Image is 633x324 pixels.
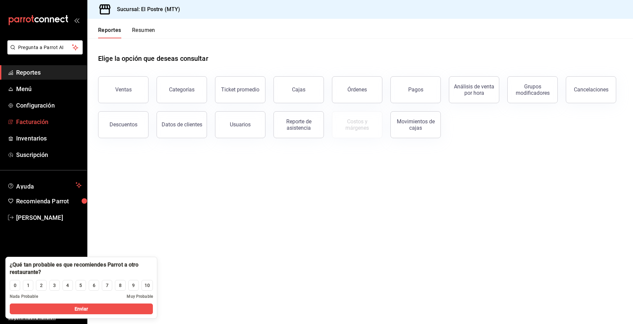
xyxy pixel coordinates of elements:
[76,280,86,291] button: 5
[102,280,112,291] button: 7
[141,280,153,291] button: 10
[98,53,208,64] h1: Elige la opción que deseas consultar
[169,86,195,93] div: Categorías
[16,197,82,206] span: Recomienda Parrot
[10,303,153,314] button: Enviar
[98,76,149,103] button: Ventas
[112,5,180,13] h3: Sucursal: El Postre (MTY)
[278,118,320,131] div: Reporte de asistencia
[157,76,207,103] button: Categorías
[79,282,82,289] div: 5
[132,27,155,38] button: Resumen
[336,118,378,131] div: Costos y márgenes
[230,121,251,128] div: Usuarios
[453,83,495,96] div: Análisis de venta por hora
[40,282,43,289] div: 2
[128,280,139,291] button: 9
[89,280,99,291] button: 6
[5,49,83,56] a: Pregunta a Parrot AI
[98,27,121,38] button: Reportes
[332,111,382,138] button: Contrata inventarios para ver este reporte
[16,150,82,159] span: Suscripción
[221,86,259,93] div: Ticket promedio
[408,86,423,93] div: Pagos
[66,282,69,289] div: 4
[93,282,95,289] div: 6
[98,111,149,138] button: Descuentos
[16,68,82,77] span: Reportes
[16,134,82,143] span: Inventarios
[449,76,499,103] button: Análisis de venta por hora
[18,44,72,51] span: Pregunta a Parrot AI
[27,282,30,289] div: 1
[110,121,137,128] div: Descuentos
[292,86,306,94] div: Cajas
[390,76,441,103] button: Pagos
[53,282,56,289] div: 3
[215,76,265,103] button: Ticket promedio
[395,118,436,131] div: Movimientos de cajas
[132,282,135,289] div: 9
[74,17,79,23] button: open_drawer_menu
[273,111,324,138] button: Reporte de asistencia
[574,86,608,93] div: Cancelaciones
[215,111,265,138] button: Usuarios
[36,280,46,291] button: 2
[49,280,60,291] button: 3
[115,280,125,291] button: 8
[75,306,88,313] span: Enviar
[144,282,150,289] div: 10
[507,76,558,103] button: Grupos modificadores
[347,86,367,93] div: Órdenes
[162,121,202,128] div: Datos de clientes
[10,261,153,276] div: ¿Qué tan probable es que recomiendes Parrot a otro restaurante?
[332,76,382,103] button: Órdenes
[16,181,73,189] span: Ayuda
[106,282,109,289] div: 7
[14,282,16,289] div: 0
[10,280,20,291] button: 0
[390,111,441,138] button: Movimientos de cajas
[16,101,82,110] span: Configuración
[119,282,122,289] div: 8
[7,40,83,54] button: Pregunta a Parrot AI
[16,84,82,93] span: Menú
[115,86,132,93] div: Ventas
[23,280,33,291] button: 1
[10,293,38,299] span: Nada Probable
[127,293,153,299] span: Muy Probable
[512,83,553,96] div: Grupos modificadores
[273,76,324,103] a: Cajas
[98,27,155,38] div: navigation tabs
[16,213,82,222] span: [PERSON_NAME]
[62,280,73,291] button: 4
[566,76,616,103] button: Cancelaciones
[16,117,82,126] span: Facturación
[157,111,207,138] button: Datos de clientes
